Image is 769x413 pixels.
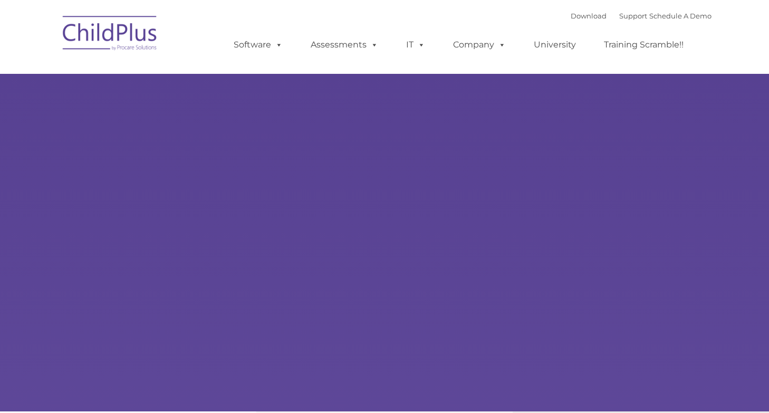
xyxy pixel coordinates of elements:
a: Schedule A Demo [649,12,712,20]
a: Company [443,34,516,55]
a: Software [223,34,293,55]
font: | [571,12,712,20]
a: Support [619,12,647,20]
a: Training Scramble!! [593,34,694,55]
img: ChildPlus by Procare Solutions [57,8,163,61]
a: Assessments [300,34,389,55]
a: IT [396,34,436,55]
a: Download [571,12,607,20]
a: University [523,34,587,55]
